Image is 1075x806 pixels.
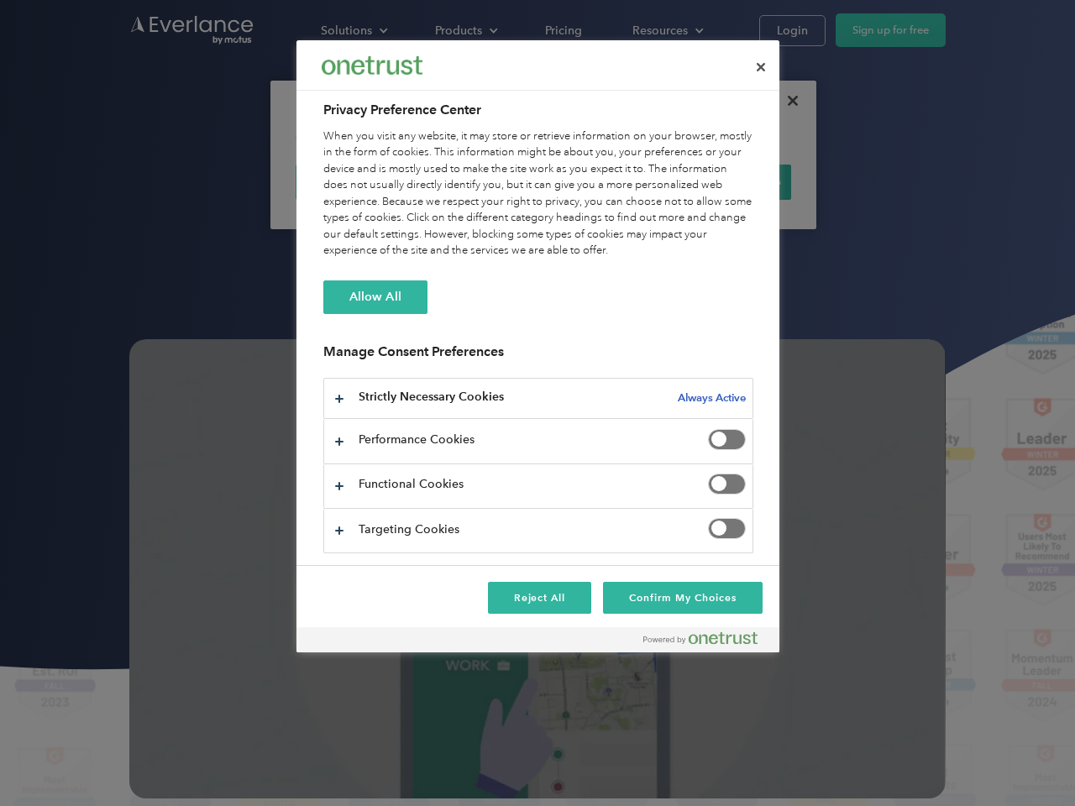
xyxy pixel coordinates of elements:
[643,631,771,652] a: Powered by OneTrust Opens in a new Tab
[322,56,422,74] img: Everlance
[296,40,779,652] div: Preference center
[323,100,753,120] h2: Privacy Preference Center
[643,631,758,645] img: Powered by OneTrust Opens in a new Tab
[296,40,779,652] div: Privacy Preference Center
[323,280,427,314] button: Allow All
[488,582,592,614] button: Reject All
[742,49,779,86] button: Close
[603,582,762,614] button: Confirm My Choices
[323,128,753,259] div: When you visit any website, it may store or retrieve information on your browser, mostly in the f...
[123,100,208,135] input: Submit
[323,343,753,369] h3: Manage Consent Preferences
[322,49,422,82] div: Everlance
